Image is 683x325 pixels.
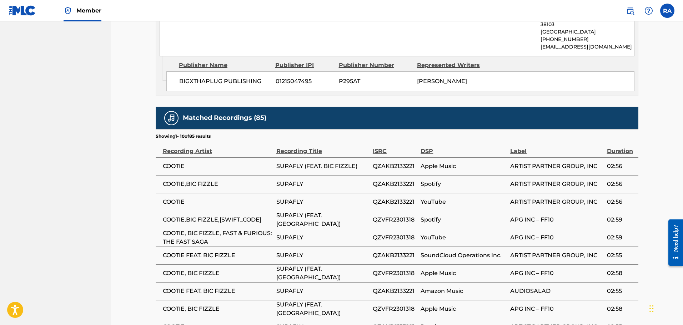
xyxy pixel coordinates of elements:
span: 02:58 [607,269,635,278]
span: APG INC – FF10 [510,215,603,224]
iframe: Chat Widget [647,291,683,325]
span: SUPAFLY [276,233,369,242]
span: QZAKB2133221 [373,287,417,295]
span: 02:56 [607,198,635,206]
span: SUPAFLY [276,287,369,295]
p: Showing 1 - 10 of 85 results [156,133,211,139]
span: Spotify [421,180,507,188]
span: COOTIE,BIC FIZZLE [163,180,273,188]
span: COOTIE, BIC FIZZLE [163,269,273,278]
img: help [644,6,653,15]
span: COOTIE, BIC FIZZLE [163,305,273,313]
div: Publisher Number [339,61,412,70]
span: 02:56 [607,180,635,188]
span: QZVFR2301318 [373,269,417,278]
span: [PERSON_NAME] [417,78,467,85]
span: 02:59 [607,215,635,224]
span: COOTIE FEAT. BIC FIZZLE [163,287,273,295]
span: ARTIST PARTNER GROUP, INC [510,162,603,171]
span: APG INC – FF10 [510,233,603,242]
span: ARTIST PARTNER GROUP, INC [510,251,603,260]
span: 02:55 [607,287,635,295]
span: SUPAFLY [276,198,369,206]
div: Publisher Name [179,61,270,70]
span: APG INC – FF10 [510,305,603,313]
span: SUPAFLY (FEAT. [GEOGRAPHIC_DATA]) [276,265,369,282]
div: Represented Writers [417,61,490,70]
span: SoundCloud Operations Inc. [421,251,507,260]
div: Recording Title [276,139,369,156]
span: P295AT [339,77,412,86]
p: [PHONE_NUMBER] [541,36,634,43]
span: SUPAFLY (FEAT. [GEOGRAPHIC_DATA]) [276,300,369,318]
p: [GEOGRAPHIC_DATA] [541,28,634,36]
span: YouTube [421,233,507,242]
span: Amazon Music [421,287,507,295]
span: 02:55 [607,251,635,260]
a: Public Search [623,4,637,18]
span: Apple Music [421,305,507,313]
span: SUPAFLY [276,180,369,188]
img: Top Rightsholder [64,6,72,15]
span: AUDIOSALAD [510,287,603,295]
span: QZAKB2133221 [373,251,417,260]
span: Spotify [421,215,507,224]
p: [EMAIL_ADDRESS][DOMAIN_NAME] [541,43,634,51]
span: QZAKB2133221 [373,162,417,171]
img: search [626,6,634,15]
div: User Menu [660,4,674,18]
span: COOTIE FEAT. BIC FIZZLE [163,251,273,260]
img: Matched Recordings [167,114,176,122]
span: 01215047495 [276,77,333,86]
div: Recording Artist [163,139,273,156]
h5: Matched Recordings (85) [183,114,266,122]
span: COOTIE,BIC FIZZLE,[SWIFT_CODE] [163,215,273,224]
span: Apple Music [421,269,507,278]
span: ARTIST PARTNER GROUP, INC [510,180,603,188]
div: ISRC [373,139,417,156]
div: Drag [649,298,654,319]
span: QZVFR2301318 [373,305,417,313]
div: Help [642,4,656,18]
span: APG INC – FF10 [510,269,603,278]
span: 02:56 [607,162,635,171]
span: ARTIST PARTNER GROUP, INC [510,198,603,206]
span: QZAKB2133221 [373,198,417,206]
span: COOTIE [163,162,273,171]
span: 02:59 [607,233,635,242]
span: SUPAFLY (FEAT. [GEOGRAPHIC_DATA]) [276,211,369,228]
div: Label [510,139,603,156]
span: QZVFR2301318 [373,215,417,224]
span: QZVFR2301318 [373,233,417,242]
div: Publisher IPI [275,61,333,70]
span: YouTube [421,198,507,206]
span: BIGXTHAPLUG PUBLISHING [179,77,270,86]
div: DSP [421,139,507,156]
span: Member [76,6,101,15]
span: SUPAFLY (FEAT. BIC FIZZLE) [276,162,369,171]
span: Apple Music [421,162,507,171]
span: SUPAFLY [276,251,369,260]
span: 02:58 [607,305,635,313]
span: COOTIE, BIC FIZZLE, FAST & FURIOUS: THE FAST SAGA [163,229,273,246]
iframe: Resource Center [663,214,683,271]
img: MLC Logo [9,5,36,16]
span: QZAKB2133221 [373,180,417,188]
div: Duration [607,139,635,156]
span: COOTIE [163,198,273,206]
